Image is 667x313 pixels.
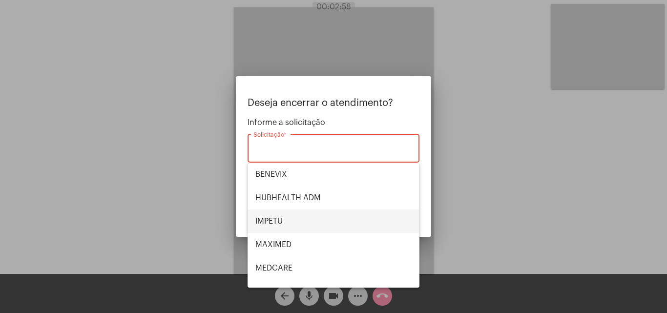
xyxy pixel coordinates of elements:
[255,256,412,280] span: MEDCARE
[255,186,412,209] span: HUBHEALTH ADM
[248,98,419,108] p: Deseja encerrar o atendimento?
[253,146,414,155] input: Buscar solicitação
[248,118,419,127] span: Informe a solicitação
[255,163,412,186] span: BENEVIX
[255,233,412,256] span: MAXIMED
[255,209,412,233] span: IMPETU
[255,280,412,303] span: POSITIVA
